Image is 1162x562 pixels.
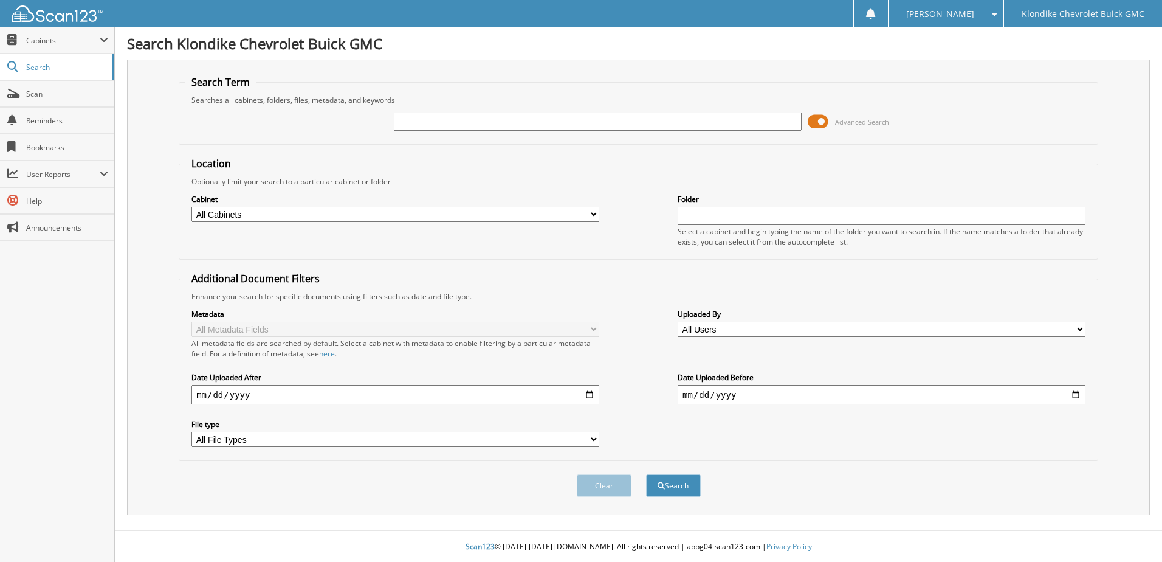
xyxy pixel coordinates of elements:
[191,338,599,359] div: All metadata fields are searched by default. Select a cabinet with metadata to enable filtering b...
[191,309,599,319] label: Metadata
[1022,10,1144,18] span: Klondike Chevrolet Buick GMC
[185,176,1092,187] div: Optionally limit your search to a particular cabinet or folder
[766,541,812,552] a: Privacy Policy
[646,474,701,497] button: Search
[26,169,100,179] span: User Reports
[678,385,1085,404] input: end
[115,532,1162,562] div: © [DATE]-[DATE] [DOMAIN_NAME]. All rights reserved | appg04-scan123-com |
[191,385,599,404] input: start
[12,5,103,22] img: scan123-logo-white.svg
[466,541,495,552] span: Scan123
[26,35,100,46] span: Cabinets
[319,349,335,359] a: here
[191,194,599,204] label: Cabinet
[185,75,256,89] legend: Search Term
[678,226,1085,247] div: Select a cabinet and begin typing the name of the folder you want to search in. If the name match...
[26,89,108,99] span: Scan
[678,309,1085,319] label: Uploaded By
[26,62,106,72] span: Search
[26,196,108,206] span: Help
[678,194,1085,204] label: Folder
[1101,504,1162,562] iframe: Chat Widget
[26,116,108,126] span: Reminders
[191,419,599,429] label: File type
[185,291,1092,302] div: Enhance your search for specific documents using filters such as date and file type.
[185,157,237,170] legend: Location
[835,117,889,127] span: Advanced Search
[577,474,631,497] button: Clear
[26,142,108,153] span: Bookmarks
[127,33,1150,54] h1: Search Klondike Chevrolet Buick GMC
[678,372,1085,383] label: Date Uploaded Before
[185,272,326,285] legend: Additional Document Filters
[26,223,108,233] span: Announcements
[906,10,974,18] span: [PERSON_NAME]
[191,372,599,383] label: Date Uploaded After
[185,95,1092,105] div: Searches all cabinets, folders, files, metadata, and keywords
